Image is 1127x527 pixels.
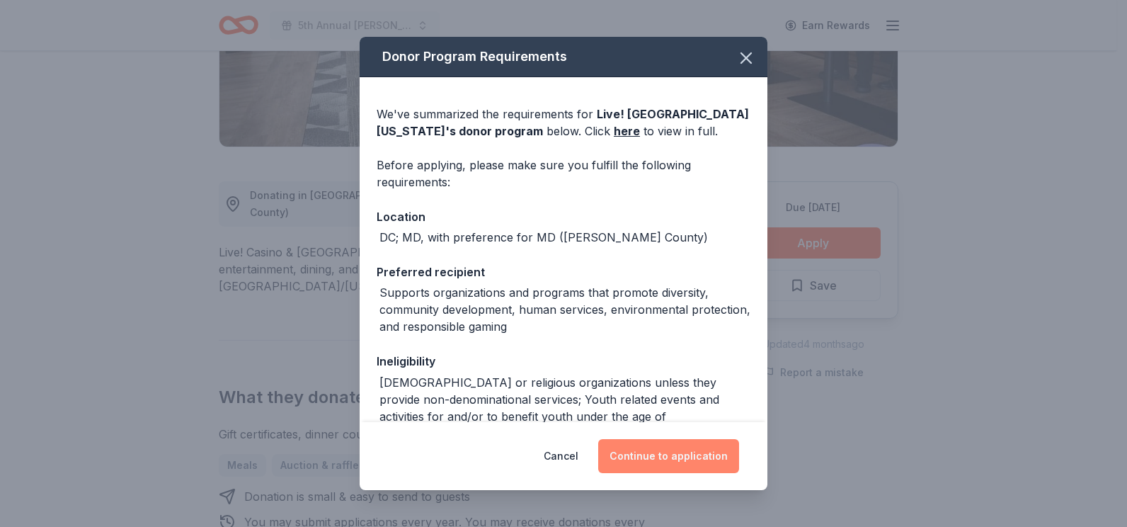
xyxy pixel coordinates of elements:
[377,106,750,140] div: We've summarized the requirements for below. Click to view in full.
[377,157,750,191] div: Before applying, please make sure you fulfill the following requirements:
[377,263,750,281] div: Preferred recipient
[379,284,750,335] div: Supports organizations and programs that promote diversity, community development, human services...
[598,439,739,473] button: Continue to application
[377,352,750,370] div: Ineligibility
[377,208,750,226] div: Location
[614,123,640,140] a: here
[379,229,708,246] div: DC; MD, with preference for MD ([PERSON_NAME] County)
[544,439,578,473] button: Cancel
[360,37,767,77] div: Donor Program Requirements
